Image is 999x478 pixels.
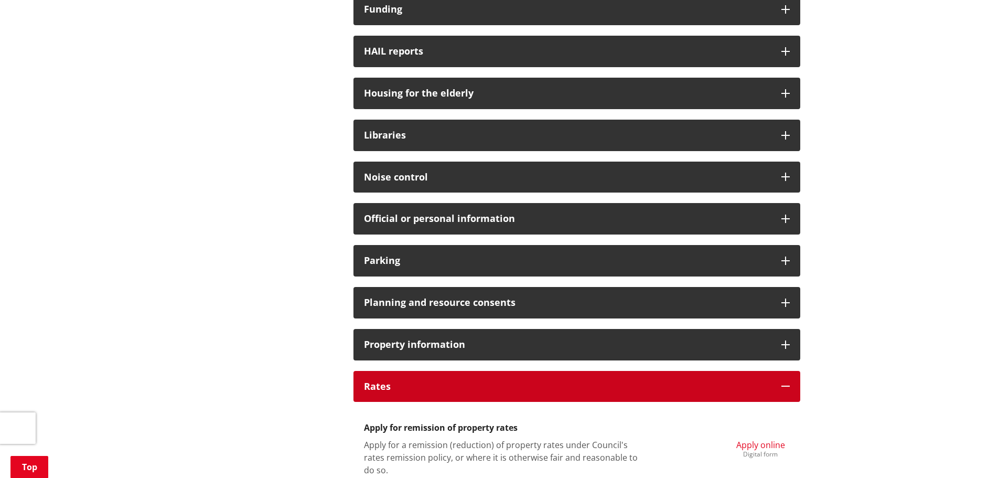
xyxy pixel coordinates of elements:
[364,339,771,350] h3: Property information
[364,439,642,476] p: Apply for a remission (reduction) of property rates under Council's rates remission policy, or wh...
[951,434,989,472] iframe: Messenger Launcher
[736,439,785,458] a: Apply online Digital form
[736,451,785,458] div: Digital form
[364,130,771,141] h3: Libraries
[364,381,771,392] h3: Rates
[736,439,785,451] span: Apply online
[364,256,771,266] h3: Parking
[364,298,771,308] h3: Planning and resource consents
[364,4,771,15] h3: Funding
[364,423,790,433] h3: Apply for remission of property rates
[10,456,48,478] a: Top
[364,88,771,99] h3: Housing for the elderly
[364,172,771,183] h3: Noise control
[364,214,771,224] h3: Official or personal information
[364,46,771,57] h3: HAIL reports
